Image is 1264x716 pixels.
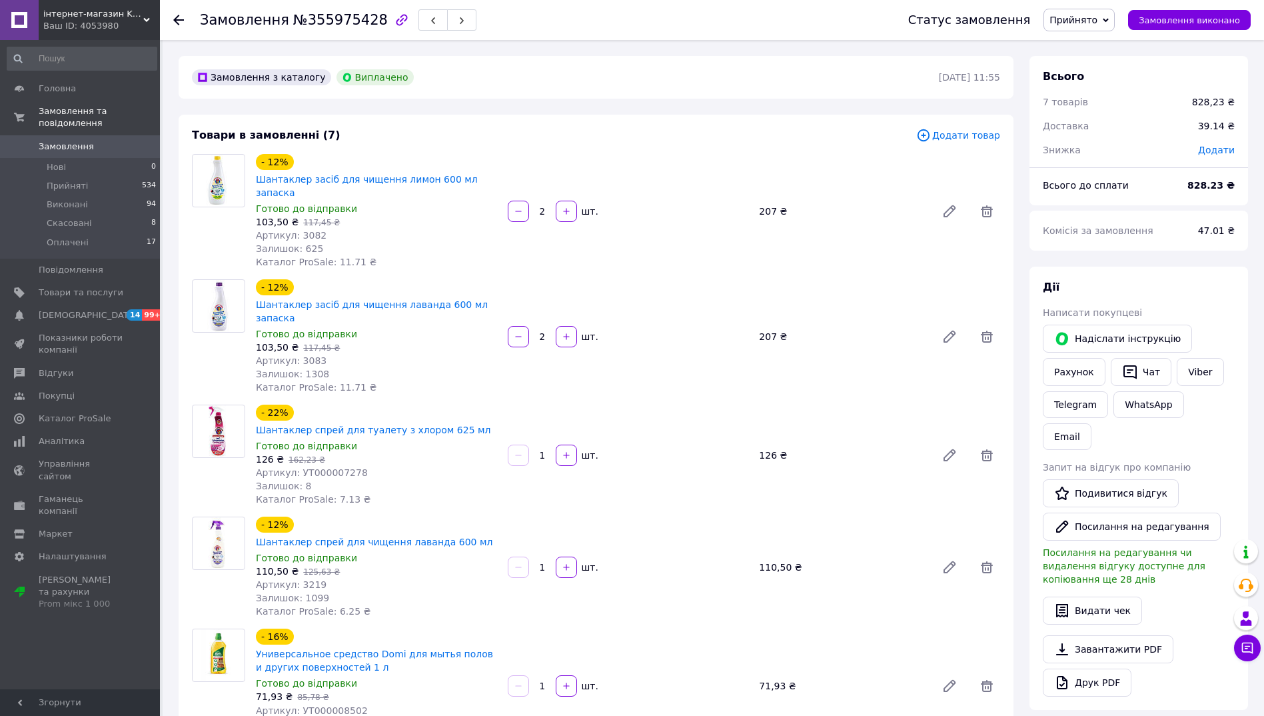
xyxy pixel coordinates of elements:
span: 103,50 ₴ [256,342,299,353]
span: [PERSON_NAME] та рахунки [39,574,123,611]
span: Додати [1198,145,1235,155]
div: 110,50 ₴ [754,558,931,577]
a: Друк PDF [1043,669,1131,697]
div: - 12% [256,279,294,295]
div: Замовлення з каталогу [192,69,331,85]
span: Виконані [47,199,88,211]
div: - 12% [256,154,294,170]
span: Оплачені [47,237,89,249]
span: Готово до відправки [256,329,357,339]
div: Повернутися назад [173,13,184,27]
div: шт. [578,561,600,574]
div: Prom мікс 1 000 [39,598,123,610]
span: 103,50 ₴ [256,217,299,227]
span: інтернет-магазин KLIK [43,8,143,20]
span: 94 [147,199,156,211]
div: 207 ₴ [754,327,931,346]
span: Написати покупцеві [1043,307,1142,318]
span: Готово до відправки [256,553,357,563]
a: Редагувати [936,323,963,350]
a: Редагувати [936,198,963,225]
span: 85,78 ₴ [297,693,328,702]
div: шт. [578,449,600,462]
span: Видалити [973,198,1000,225]
button: Чат [1111,358,1171,386]
span: Головна [39,83,76,95]
a: Шантаклер спрей для чищення лаванда 600 мл [256,537,492,547]
a: Универсальное средство Domi для мытья полов и других поверхностей 1 л [256,649,493,673]
span: Товари та послуги [39,287,123,299]
span: 126 ₴ [256,454,284,465]
span: Замовлення [200,12,289,28]
span: 162,23 ₴ [289,455,325,465]
a: Viber [1177,358,1223,386]
span: 7 товарів [1043,97,1088,107]
span: Каталог ProSale [39,413,111,425]
div: Ваш ID: 4053980 [43,20,160,32]
time: [DATE] 11:55 [939,72,1000,83]
button: Рахунок [1043,358,1105,386]
span: Знижка [1043,145,1081,155]
span: Маркет [39,528,73,540]
span: Каталог ProSale: 7.13 ₴ [256,494,370,505]
div: 71,93 ₴ [754,677,931,695]
button: Видати чек [1043,597,1142,625]
span: Відгуки [39,367,73,379]
span: 99+ [142,309,164,321]
span: Каталог ProSale: 11.71 ₴ [256,382,376,393]
span: Каталог ProSale: 6.25 ₴ [256,606,370,617]
img: Шантаклер засіб для чищення лимон 600 мл запаска [198,155,239,207]
span: Замовлення та повідомлення [39,105,160,129]
div: 126 ₴ [754,446,931,465]
span: 117,45 ₴ [303,218,340,227]
div: - 22% [256,405,294,421]
span: Залишок: 1308 [256,369,329,379]
span: 14 [127,309,142,321]
img: Универсальное средство Domi для мытья полов и других поверхностей 1 л [201,629,236,681]
span: Замовлення виконано [1139,15,1240,25]
span: Залишок: 1099 [256,593,329,603]
span: Скасовані [47,217,92,229]
span: Артикул: 3083 [256,355,326,366]
span: Показники роботи компанії [39,332,123,356]
span: Управління сайтом [39,458,123,482]
div: шт. [578,679,600,693]
span: Залишок: 8 [256,481,312,491]
div: Статус замовлення [908,13,1031,27]
span: [DEMOGRAPHIC_DATA] [39,309,137,321]
span: 47.01 ₴ [1198,225,1235,236]
a: Редагувати [936,554,963,581]
span: Повідомлення [39,264,103,276]
span: Додати товар [916,128,1000,143]
a: Подивитися відгук [1043,479,1179,507]
a: Завантажити PDF [1043,635,1173,663]
span: №355975428 [293,12,388,28]
input: Пошук [7,47,157,71]
span: Комісія за замовлення [1043,225,1153,236]
a: Шантаклер засіб для чищення лаванда 600 мл запаска [256,299,488,323]
div: 39.14 ₴ [1190,111,1243,141]
span: Готово до відправки [256,441,357,451]
img: Шантаклер спрей для туалету з хлором 625 мл [201,405,237,457]
div: 207 ₴ [754,202,931,221]
span: Налаштування [39,551,107,563]
span: 0 [151,161,156,173]
span: Аналітика [39,435,85,447]
span: Видалити [973,554,1000,581]
span: Готово до відправки [256,678,357,689]
span: Артикул: 3219 [256,579,326,590]
span: Прийняті [47,180,88,192]
span: 17 [147,237,156,249]
img: Шантаклер спрей для чищення лаванда 600 мл [200,517,238,569]
button: Посилання на редагування [1043,513,1221,541]
span: 534 [142,180,156,192]
span: Нові [47,161,66,173]
span: 117,45 ₴ [303,343,340,353]
div: - 12% [256,517,294,533]
span: 71,93 ₴ [256,691,293,702]
span: Видалити [973,323,1000,350]
button: Надіслати інструкцію [1043,325,1192,353]
div: Виплачено [336,69,414,85]
span: Артикул: УТ000007278 [256,467,368,478]
span: 8 [151,217,156,229]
